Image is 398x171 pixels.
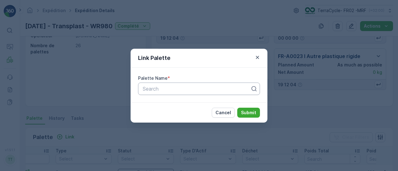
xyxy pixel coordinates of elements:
p: Cancel [215,110,231,116]
p: Search [143,85,250,92]
button: Cancel [212,108,235,118]
p: Submit [241,110,256,116]
button: Submit [237,108,260,118]
label: Palette Name [138,75,168,81]
p: Link Palette [138,54,170,62]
